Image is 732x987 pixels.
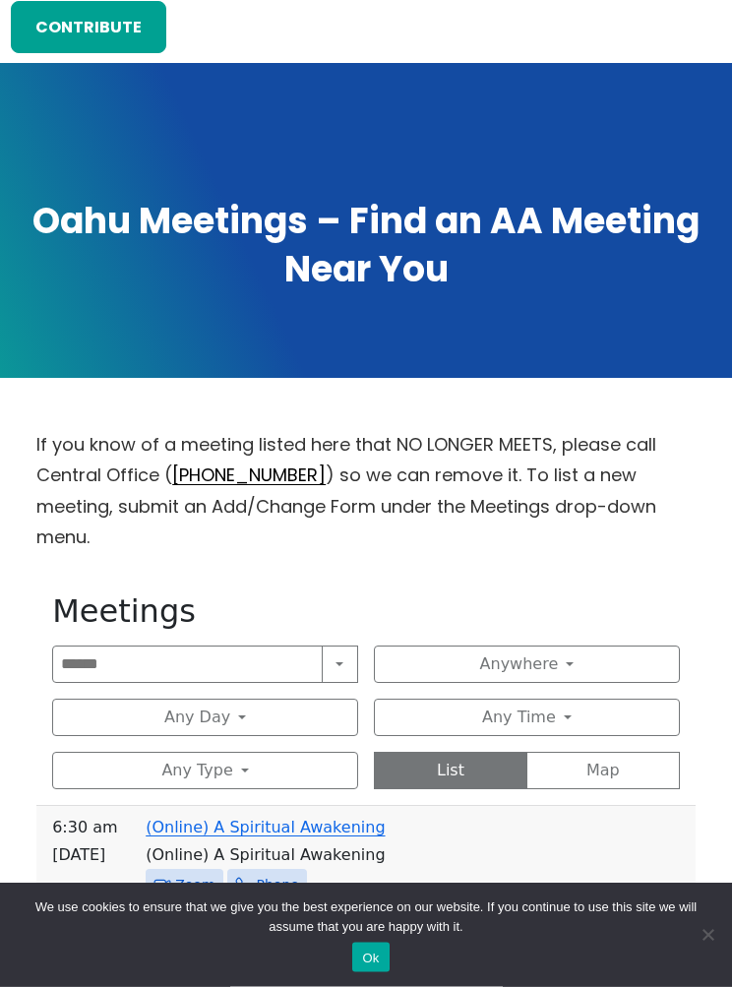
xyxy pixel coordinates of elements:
[374,647,680,684] button: Anywhere
[18,199,714,295] h1: Oahu Meetings – Find an AA Meeting Near You
[52,753,358,790] button: Any Type
[44,842,688,870] td: (Online) A Spiritual Awakening
[352,943,389,972] button: Ok
[11,2,166,53] a: Contribute
[698,925,717,945] span: No
[52,593,680,631] h1: Meetings
[30,897,702,937] span: We use cookies to ensure that we give you the best experience on our website. If you continue to ...
[322,647,358,684] button: Search
[374,753,527,790] button: List
[257,874,299,898] span: Phone
[52,815,117,842] span: 6:30 AM
[52,700,358,737] button: Any Day
[526,753,680,790] button: Map
[52,647,323,684] input: Search
[36,430,696,554] p: If you know of a meeting listed here that NO LONGER MEETS, please call Central Office ( ) so we c...
[172,463,326,488] a: [PHONE_NUMBER]
[146,819,385,837] a: (Online) A Spiritual Awakening
[374,700,680,737] button: Any Time
[52,842,117,870] span: [DATE]
[175,874,214,898] span: Zoom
